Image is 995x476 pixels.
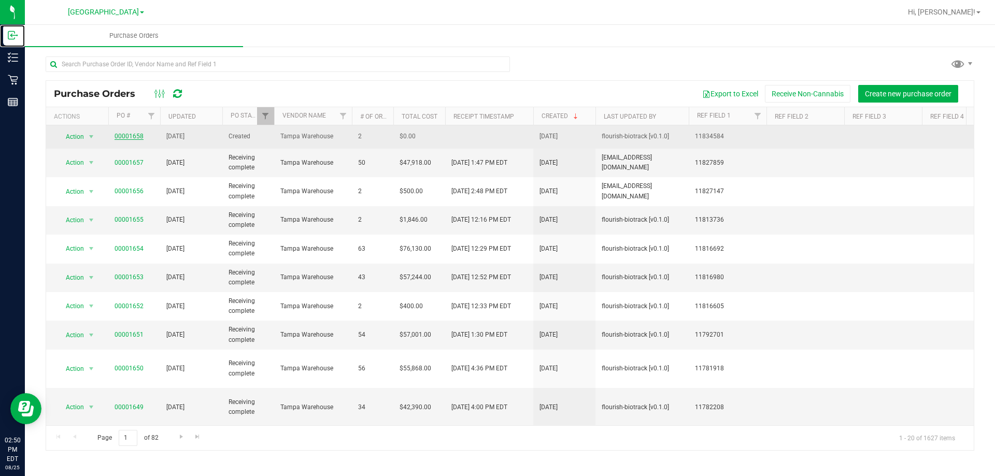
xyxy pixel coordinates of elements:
input: 1 [119,430,137,446]
a: Filter [749,107,766,125]
span: Tampa Warehouse [280,402,346,412]
span: select [85,184,98,199]
a: Created [542,112,580,120]
a: Go to the last page [190,430,205,444]
a: PO # [117,112,130,119]
a: Total Cost [402,113,437,120]
span: 11816605 [695,301,760,311]
span: Tampa Warehouse [280,158,346,168]
div: Actions [54,113,104,120]
span: Receiving complete [229,268,268,287]
span: [DATE] 1:30 PM EDT [451,330,507,340]
span: [DATE] [166,364,184,373]
span: 54 [358,330,387,340]
span: 63 [358,244,387,254]
span: 56 [358,364,387,373]
span: Purchase Orders [54,88,146,99]
span: [DATE] [539,402,558,412]
span: $400.00 [400,301,423,311]
span: [DATE] 12:16 PM EDT [451,215,511,225]
span: Receiving complete [229,325,268,344]
span: 11781918 [695,364,760,373]
span: select [85,362,98,376]
a: 00001654 [115,245,144,252]
span: 2 [358,215,387,225]
span: Tampa Warehouse [280,244,346,254]
span: flourish-biotrack [v0.1.0] [602,132,683,141]
span: $57,244.00 [400,272,431,282]
span: select [85,129,98,144]
span: [DATE] [539,158,558,168]
a: 00001658 [115,133,144,140]
span: [DATE] [166,402,184,412]
span: [DATE] 2:48 PM EDT [451,186,507,196]
span: Receiving complete [229,153,268,172]
inline-svg: Inbound [8,30,18,40]
span: $500.00 [400,186,423,196]
span: $42,390.00 [400,402,431,412]
span: Receiving complete [229,181,268,201]
span: [EMAIL_ADDRESS][DOMAIN_NAME] [602,181,683,201]
button: Create new purchase order [858,85,958,103]
span: Receiving complete [229,358,268,378]
span: [DATE] 1:47 PM EDT [451,158,507,168]
span: Receiving complete [229,239,268,258]
span: [DATE] 4:00 PM EDT [451,402,507,412]
span: [DATE] [539,132,558,141]
inline-svg: Reports [8,97,18,107]
p: 08/25 [5,464,20,471]
span: [DATE] [166,272,184,282]
span: 34 [358,402,387,412]
span: [DATE] [166,186,184,196]
span: $0.00 [400,132,416,141]
span: select [85,155,98,170]
span: Create new purchase order [865,90,951,98]
button: Export to Excel [695,85,765,103]
span: [DATE] [166,244,184,254]
span: [DATE] [166,132,184,141]
span: flourish-biotrack [v0.1.0] [602,330,683,340]
span: [EMAIL_ADDRESS][DOMAIN_NAME] [602,153,683,172]
a: 00001655 [115,216,144,223]
span: select [85,328,98,342]
span: 2 [358,186,387,196]
inline-svg: Retail [8,75,18,85]
a: Ref Field 1 [697,112,731,119]
span: [DATE] [539,244,558,254]
span: flourish-biotrack [v0.1.0] [602,215,683,225]
span: Tampa Warehouse [280,364,346,373]
span: [DATE] 12:33 PM EDT [451,301,511,311]
a: Filter [257,107,274,125]
span: flourish-biotrack [v0.1.0] [602,364,683,373]
span: Action [56,299,84,313]
a: Ref Field 3 [852,113,886,120]
span: Action [56,155,84,170]
span: 43 [358,272,387,282]
span: Purchase Orders [95,31,173,40]
a: Go to the next page [174,430,189,444]
span: [DATE] [539,215,558,225]
span: 11834584 [695,132,760,141]
span: Hi, [PERSON_NAME]! [908,8,975,16]
span: [DATE] [539,186,558,196]
span: 11813736 [695,215,760,225]
span: Tampa Warehouse [280,215,346,225]
span: Tampa Warehouse [280,301,346,311]
span: select [85,299,98,313]
span: Tampa Warehouse [280,186,346,196]
a: 00001657 [115,159,144,166]
span: [DATE] [539,301,558,311]
span: $57,001.00 [400,330,431,340]
span: select [85,241,98,256]
span: Action [56,241,84,256]
span: Action [56,362,84,376]
inline-svg: Inventory [8,52,18,63]
span: Page of 82 [89,430,167,446]
a: Updated [168,113,196,120]
span: 11816980 [695,272,760,282]
span: Receiving complete [229,210,268,230]
span: flourish-biotrack [v0.1.0] [602,244,683,254]
span: Action [56,213,84,227]
a: Receipt Timestamp [453,113,514,120]
a: PO Status [231,112,263,119]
